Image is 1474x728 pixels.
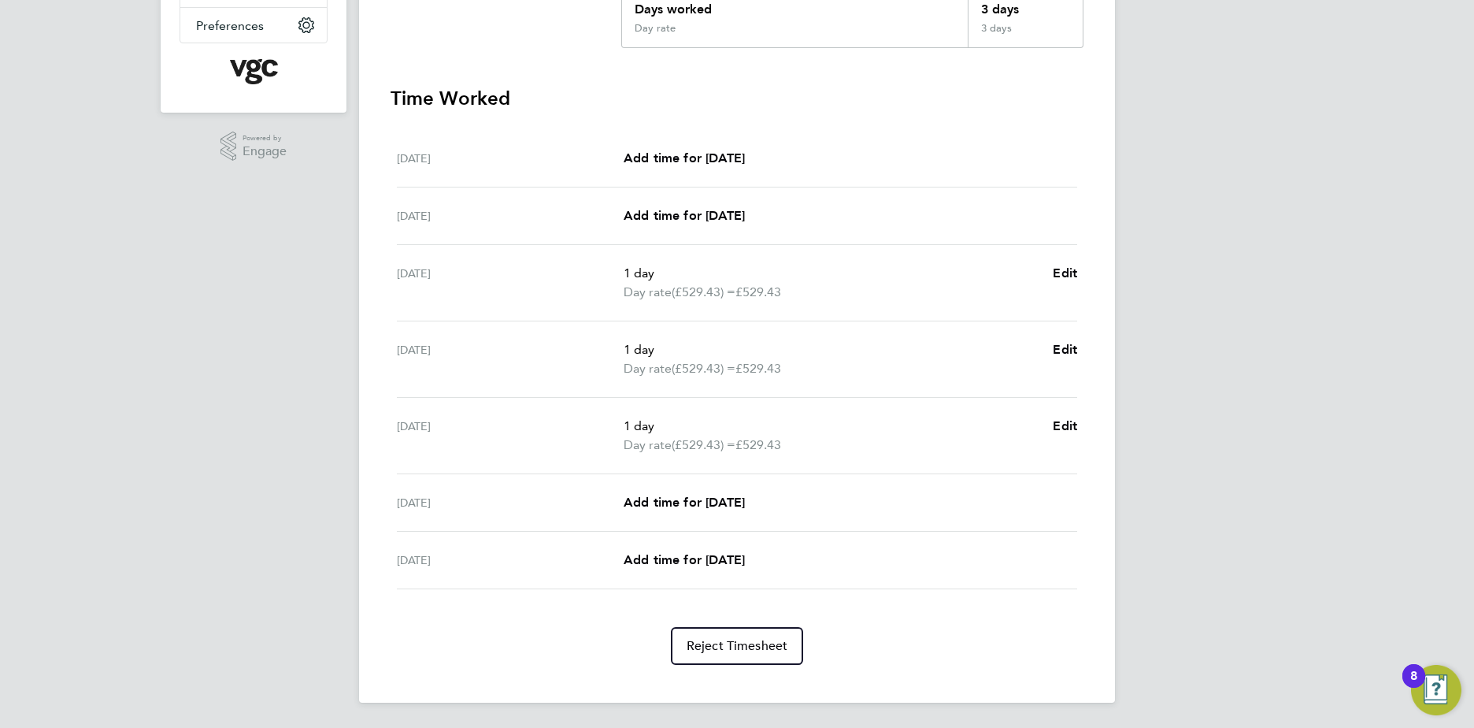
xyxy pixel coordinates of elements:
span: Add time for [DATE] [624,150,745,165]
span: (£529.43) = [672,361,735,376]
span: Edit [1053,418,1077,433]
h3: Time Worked [391,86,1083,111]
p: 1 day [624,417,1040,436]
div: [DATE] [397,551,624,570]
button: Reject Timesheet [671,627,804,665]
span: Edit [1053,266,1077,280]
button: Preferences [180,8,327,43]
span: £529.43 [735,437,781,452]
div: [DATE] [397,149,624,168]
div: 8 [1410,676,1417,696]
p: 1 day [624,340,1040,359]
span: (£529.43) = [672,284,735,299]
span: Add time for [DATE] [624,495,745,510]
span: Add time for [DATE] [624,552,745,567]
span: (£529.43) = [672,437,735,452]
span: £529.43 [735,284,781,299]
span: £529.43 [735,361,781,376]
a: Add time for [DATE] [624,206,745,225]
span: Preferences [196,18,264,33]
a: Edit [1053,340,1077,359]
div: [DATE] [397,340,624,378]
span: Edit [1053,342,1077,357]
a: Powered byEngage [220,132,287,162]
span: Add time for [DATE] [624,208,745,223]
a: Add time for [DATE] [624,149,745,168]
span: Reject Timesheet [687,638,788,654]
a: Add time for [DATE] [624,493,745,512]
p: 1 day [624,264,1040,283]
span: Powered by [243,132,287,145]
div: Day rate [635,22,676,35]
div: [DATE] [397,493,624,512]
span: Day rate [624,436,672,455]
button: Open Resource Center, 8 new notifications [1411,665,1461,715]
div: 3 days [968,22,1083,47]
span: Engage [243,145,287,158]
div: [DATE] [397,264,624,302]
a: Edit [1053,417,1077,436]
a: Edit [1053,264,1077,283]
div: [DATE] [397,206,624,225]
span: Day rate [624,283,672,302]
span: Day rate [624,359,672,378]
a: Go to home page [180,59,328,84]
div: [DATE] [397,417,624,455]
a: Add time for [DATE] [624,551,745,570]
img: vgcgroup-logo-retina.png [230,59,278,84]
